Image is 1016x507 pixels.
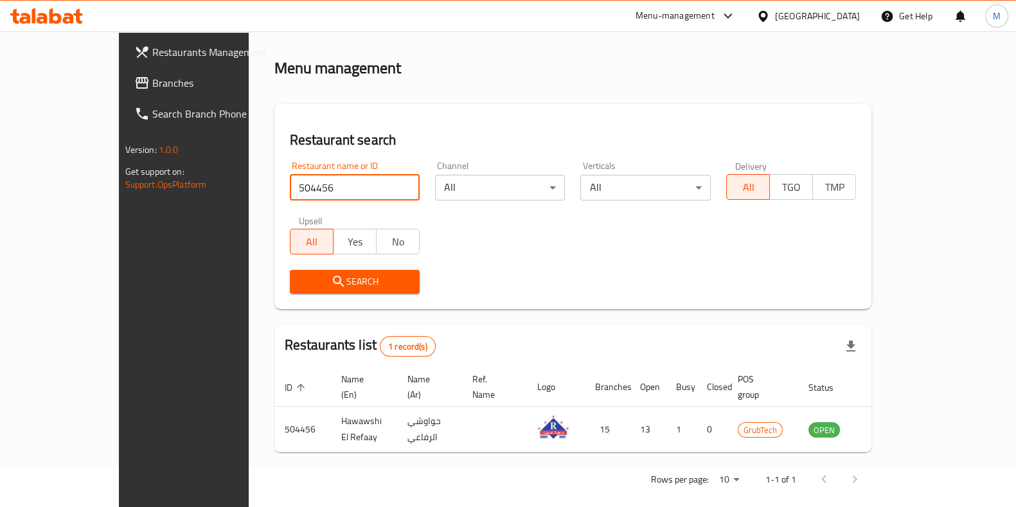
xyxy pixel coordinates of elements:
[124,98,289,129] a: Search Branch Phone
[726,174,770,200] button: All
[769,174,813,200] button: TGO
[636,8,715,24] div: Menu-management
[274,17,316,32] a: Home
[537,411,569,443] img: Hawawshi El Refaay
[331,407,397,452] td: Hawawshi El Refaay
[808,422,840,438] div: OPEN
[697,368,727,407] th: Closed
[527,368,585,407] th: Logo
[125,163,184,180] span: Get support on:
[299,216,323,225] label: Upsell
[735,161,767,170] label: Delivery
[300,274,409,290] span: Search
[713,470,744,490] div: Rows per page:
[738,423,782,438] span: GrubTech
[380,336,436,357] div: Total records count
[285,335,436,357] h2: Restaurants list
[274,58,401,78] h2: Menu management
[812,174,856,200] button: TMP
[775,9,860,23] div: [GEOGRAPHIC_DATA]
[296,233,328,251] span: All
[382,233,414,251] span: No
[580,175,710,200] div: All
[775,178,808,197] span: TGO
[274,407,331,452] td: 504456
[290,175,420,200] input: Search for restaurant name or ID..
[333,229,377,254] button: Yes
[650,472,708,488] p: Rows per page:
[380,341,435,353] span: 1 record(s)
[407,371,447,402] span: Name (Ar)
[376,229,420,254] button: No
[152,75,278,91] span: Branches
[808,380,850,395] span: Status
[435,175,565,200] div: All
[274,368,910,452] table: enhanced table
[666,407,697,452] td: 1
[866,368,910,407] th: Action
[765,472,796,488] p: 1-1 of 1
[835,331,866,362] div: Export file
[321,17,325,32] li: /
[341,371,382,402] span: Name (En)
[152,44,278,60] span: Restaurants Management
[993,9,1001,23] span: M
[808,423,840,438] span: OPEN
[290,270,420,294] button: Search
[159,141,179,158] span: 1.0.0
[125,176,207,193] a: Support.OpsPlatform
[630,368,666,407] th: Open
[397,407,462,452] td: حواوشي الرفاعي
[124,67,289,98] a: Branches
[697,407,727,452] td: 0
[472,371,512,402] span: Ref. Name
[585,368,630,407] th: Branches
[285,380,309,395] span: ID
[630,407,666,452] td: 13
[124,37,289,67] a: Restaurants Management
[125,141,157,158] span: Version:
[818,178,851,197] span: TMP
[339,233,371,251] span: Yes
[585,407,630,452] td: 15
[152,106,278,121] span: Search Branch Phone
[290,130,857,150] h2: Restaurant search
[732,178,765,197] span: All
[290,229,334,254] button: All
[738,371,783,402] span: POS group
[666,368,697,407] th: Busy
[330,17,416,32] span: Menu management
